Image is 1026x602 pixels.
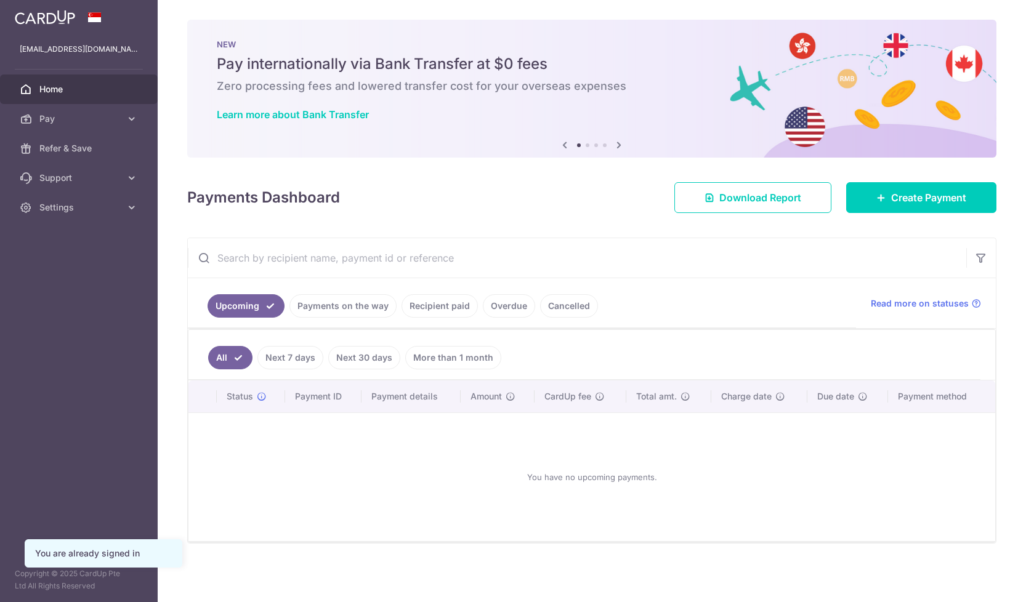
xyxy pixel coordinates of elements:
span: Create Payment [891,190,966,205]
a: Cancelled [540,294,598,318]
a: Download Report [674,182,831,213]
a: Create Payment [846,182,996,213]
span: Charge date [721,390,772,403]
span: Status [227,390,253,403]
a: Overdue [483,294,535,318]
a: Upcoming [208,294,285,318]
h6: Zero processing fees and lowered transfer cost for your overseas expenses [217,79,967,94]
p: NEW [217,39,967,49]
th: Payment ID [285,380,362,412]
h4: Payments Dashboard [187,187,340,209]
div: You are already signed in [35,547,172,560]
span: Total amt. [636,390,677,403]
span: Settings [39,201,121,214]
a: Read more on statuses [871,297,981,310]
img: CardUp [15,10,75,25]
span: Download Report [719,190,801,205]
span: Home [39,83,121,95]
span: Amount [471,390,502,403]
a: Next 7 days [257,346,323,369]
span: Read more on statuses [871,297,969,310]
input: Search by recipient name, payment id or reference [188,238,966,278]
a: Learn more about Bank Transfer [217,108,369,121]
div: You have no upcoming payments. [203,423,980,531]
span: CardUp fee [544,390,591,403]
th: Payment details [362,380,461,412]
p: [EMAIL_ADDRESS][DOMAIN_NAME] [20,43,138,55]
h5: Pay internationally via Bank Transfer at $0 fees [217,54,967,74]
img: Bank transfer banner [187,20,996,158]
span: Due date [817,390,854,403]
span: Support [39,172,121,184]
a: Recipient paid [402,294,478,318]
a: All [208,346,252,369]
span: Pay [39,113,121,125]
a: More than 1 month [405,346,501,369]
a: Payments on the way [289,294,397,318]
a: Next 30 days [328,346,400,369]
iframe: Opens a widget where you can find more information [947,565,1014,596]
span: Refer & Save [39,142,121,155]
th: Payment method [888,380,995,412]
